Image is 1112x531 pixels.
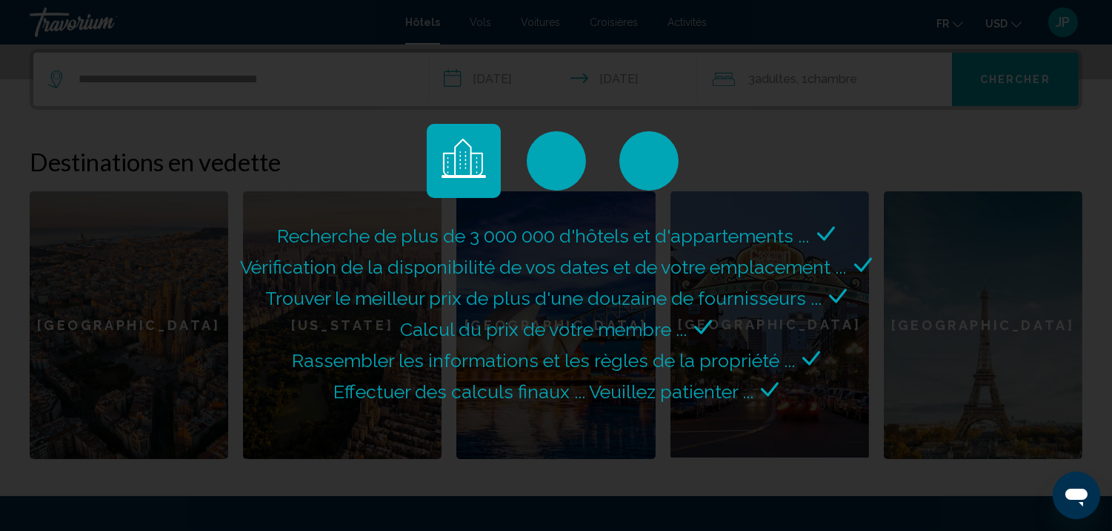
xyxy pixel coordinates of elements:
span: Rassembler les informations et les règles de la propriété ... [292,349,795,372]
span: Trouver le meilleur prix de plus d'une douzaine de fournisseurs ... [265,287,822,309]
span: Recherche de plus de 3 000 000 d'hôtels et d'appartements ... [278,225,810,247]
span: Vérification de la disponibilité de vos dates et de votre emplacement ... [241,256,847,278]
iframe: Bouton de lancement de la fenêtre de messagerie [1053,472,1100,519]
span: Calcul du prix de votre membre ... [400,318,687,340]
span: Effectuer des calculs finaux ... Veuillez patienter ... [333,380,753,403]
